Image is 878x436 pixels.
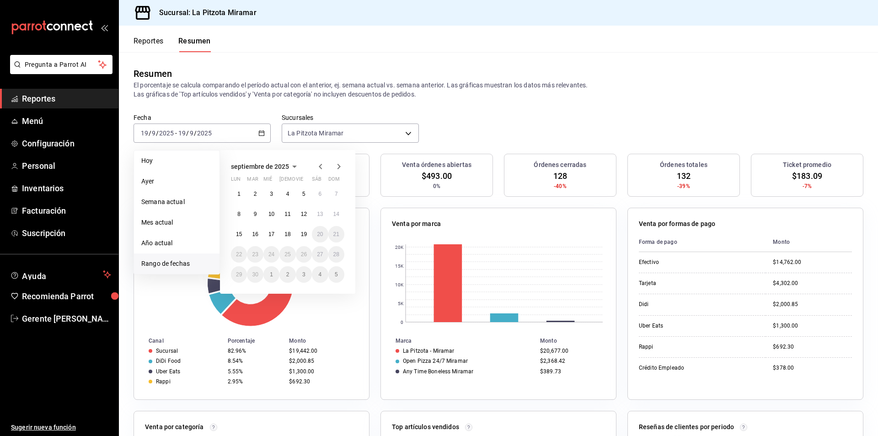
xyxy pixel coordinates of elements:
[156,368,180,375] div: Uber Eats
[534,160,586,170] h3: Órdenes cerradas
[301,251,307,258] abbr: 26 de septiembre de 2025
[328,206,344,222] button: 14 de septiembre de 2025
[145,422,204,432] p: Venta por categoría
[318,191,321,197] abbr: 6 de septiembre de 2025
[22,137,111,150] span: Configuración
[237,191,241,197] abbr: 1 de septiembre de 2025
[263,226,279,242] button: 17 de septiembre de 2025
[639,280,730,287] div: Tarjeta
[395,282,404,287] text: 10K
[252,251,258,258] abbr: 23 de septiembre de 2025
[141,238,212,248] span: Año actual
[236,251,242,258] abbr: 22 de septiembre de 2025
[766,232,852,252] th: Monto
[773,364,852,372] div: $378.00
[284,231,290,237] abbr: 18 de septiembre de 2025
[639,343,730,351] div: Rappi
[22,290,111,302] span: Recomienda Parrot
[247,266,263,283] button: 30 de septiembre de 2025
[11,423,111,432] span: Sugerir nueva función
[553,170,567,182] span: 128
[312,186,328,202] button: 6 de septiembre de 2025
[395,245,404,250] text: 20K
[247,206,263,222] button: 9 de septiembre de 2025
[285,336,369,346] th: Monto
[639,219,715,229] p: Venta por formas de pago
[296,226,312,242] button: 19 de septiembre de 2025
[134,67,172,81] div: Resumen
[178,37,211,52] button: Resumen
[237,211,241,217] abbr: 8 de septiembre de 2025
[231,161,300,172] button: septiembre de 2025
[312,226,328,242] button: 20 de septiembre de 2025
[6,66,112,76] a: Pregunta a Parrot AI
[141,218,212,227] span: Mes actual
[540,368,601,375] div: $389.73
[268,251,274,258] abbr: 24 de septiembre de 2025
[773,301,852,308] div: $2,000.85
[279,186,295,202] button: 4 de septiembre de 2025
[252,271,258,278] abbr: 30 de septiembre de 2025
[540,348,601,354] div: $20,677.00
[288,129,343,138] span: La Pitzota Miramar
[312,246,328,263] button: 27 de septiembre de 2025
[231,226,247,242] button: 15 de septiembre de 2025
[301,231,307,237] abbr: 19 de septiembre de 2025
[302,271,305,278] abbr: 3 de octubre de 2025
[101,24,108,31] button: open_drawer_menu
[231,206,247,222] button: 8 de septiembre de 2025
[792,170,822,182] span: $183.09
[639,258,730,266] div: Efectivo
[279,206,295,222] button: 11 de septiembre de 2025
[236,231,242,237] abbr: 15 de septiembre de 2025
[22,269,99,280] span: Ayuda
[228,368,282,375] div: 5.55%
[156,358,181,364] div: DiDi Food
[152,7,257,18] h3: Sucursal: La Pitzota Miramar
[151,129,156,137] input: --
[228,378,282,385] div: 2.95%
[247,246,263,263] button: 23 de septiembre de 2025
[296,206,312,222] button: 12 de septiembre de 2025
[189,129,194,137] input: --
[279,176,333,186] abbr: jueves
[639,364,730,372] div: Crédito Empleado
[296,186,312,202] button: 5 de septiembre de 2025
[317,251,323,258] abbr: 27 de septiembre de 2025
[392,219,441,229] p: Venta por marca
[289,378,354,385] div: $692.30
[22,312,111,325] span: Gerente [PERSON_NAME]
[279,246,295,263] button: 25 de septiembre de 2025
[395,264,404,269] text: 15K
[333,211,339,217] abbr: 14 de septiembre de 2025
[156,129,159,137] span: /
[228,358,282,364] div: 8.54%
[639,322,730,330] div: Uber Eats
[312,206,328,222] button: 13 de septiembre de 2025
[392,422,459,432] p: Top artículos vendidos
[263,186,279,202] button: 3 de septiembre de 2025
[296,176,303,186] abbr: viernes
[312,176,321,186] abbr: sábado
[156,378,171,385] div: Rappi
[328,176,340,186] abbr: domingo
[134,114,271,121] label: Fecha
[22,182,111,194] span: Inventarios
[224,336,285,346] th: Porcentaje
[134,37,164,52] button: Reportes
[228,348,282,354] div: 82.96%
[247,226,263,242] button: 16 de septiembre de 2025
[677,170,691,182] span: 132
[10,55,112,74] button: Pregunta a Parrot AI
[141,259,212,269] span: Rango de fechas
[302,191,305,197] abbr: 5 de septiembre de 2025
[773,343,852,351] div: $692.30
[335,191,338,197] abbr: 7 de septiembre de 2025
[401,320,403,325] text: 0
[296,266,312,283] button: 3 de octubre de 2025
[398,301,404,306] text: 5K
[22,115,111,127] span: Menú
[783,160,831,170] h3: Ticket promedio
[639,422,734,432] p: Reseñas de clientes por periodo
[178,129,186,137] input: --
